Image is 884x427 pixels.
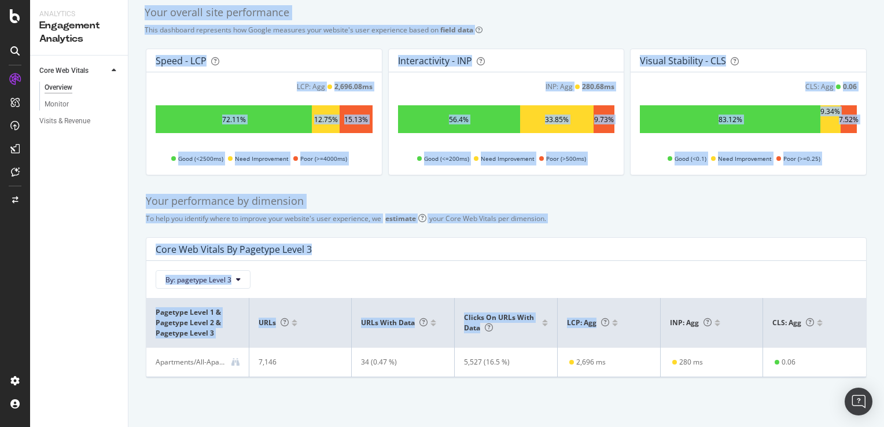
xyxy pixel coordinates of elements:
div: To help you identify where to improve your website's user experience, we your Core Web Vitals per... [146,213,867,223]
span: Clicks on URLs with data [464,312,534,333]
div: 15.13% [344,115,368,124]
div: 33.85% [545,115,569,124]
span: pagetype Level 1 & pagetype Level 2 & pagetype Level 3 [156,307,237,338]
div: 2,696 ms [576,357,606,367]
div: Core Web Vitals By pagetype Level 3 [156,244,312,255]
div: 12.75% [314,115,338,124]
div: 5,527 (16.5 %) [464,357,539,367]
div: Core Web Vitals [39,65,89,77]
div: 280.68 ms [582,82,614,91]
div: Visual Stability - CLS [640,55,726,67]
div: Engagement Analytics [39,19,119,46]
div: Analytics [39,9,119,19]
div: Open Intercom Messenger [845,388,872,415]
span: Poor (>=0.25) [783,152,820,165]
b: field data [440,25,473,35]
div: Your performance by dimension [146,194,867,209]
div: Visits & Revenue [39,115,90,127]
button: By: pagetype Level 3 [156,270,251,289]
span: LCP: Agg [567,318,609,327]
div: Monitor [45,98,69,111]
div: 9.73% [594,115,614,124]
div: Speed - LCP [156,55,207,67]
a: Core Web Vitals [39,65,108,77]
div: Overview [45,82,72,94]
div: 34 (0.47 %) [361,357,436,367]
div: This dashboard represents how Google measures your website's user experience based on [145,25,868,35]
div: 280 ms [679,357,703,367]
span: CLS: Agg [772,318,814,327]
span: Need Improvement [718,152,772,165]
span: Poor (>=4000ms) [300,152,347,165]
div: 83.12% [719,115,742,124]
span: Good (<2500ms) [178,152,223,165]
div: 72.11% [222,115,246,124]
span: Need Improvement [235,152,289,165]
a: Monitor [45,98,120,111]
div: Interactivity - INP [398,55,472,67]
span: Poor (>500ms) [546,152,586,165]
div: LCP: Agg [297,82,325,91]
span: Need Improvement [481,152,535,165]
div: 0.06 [782,357,795,367]
div: 9.34% [820,106,840,132]
div: 0.06 [843,82,857,91]
a: Visits & Revenue [39,115,120,127]
div: 7.52% [839,115,859,124]
span: URLs with data [361,318,428,327]
span: Good (<=200ms) [424,152,469,165]
div: 2,696.08 ms [334,82,373,91]
div: estimate [385,213,416,223]
div: 7,146 [259,357,334,367]
span: URLs [259,318,289,327]
div: 56.4% [449,115,469,124]
span: By: pagetype Level 3 [165,275,231,285]
div: INP: Agg [546,82,573,91]
div: Apartments/All-Apartments/N/A [156,357,227,367]
a: Overview [45,82,120,94]
div: Your overall site performance [145,5,868,20]
span: Good (<0.1) [675,152,706,165]
div: CLS: Agg [805,82,834,91]
span: INP: Agg [670,318,712,327]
